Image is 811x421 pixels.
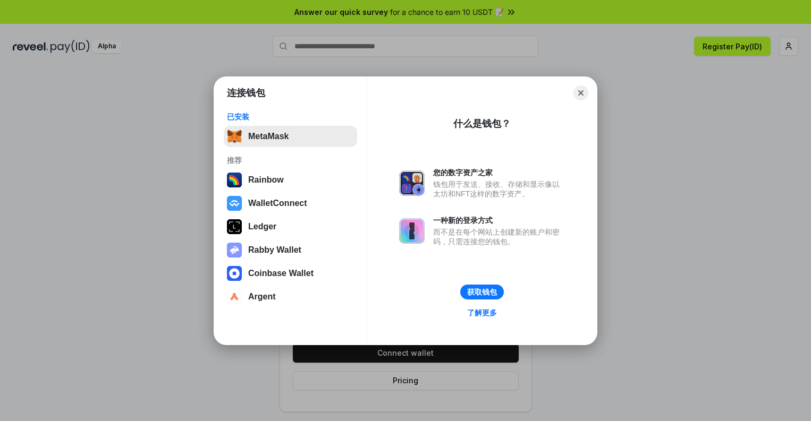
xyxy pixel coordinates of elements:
div: 而不是在每个网站上创建新的账户和密码，只需连接您的钱包。 [433,227,565,246]
img: svg+xml,%3Csvg%20width%3D%22120%22%20height%3D%22120%22%20viewBox%3D%220%200%20120%20120%22%20fil... [227,173,242,187]
div: Rainbow [248,175,284,185]
div: Coinbase Wallet [248,269,314,278]
img: svg+xml,%3Csvg%20fill%3D%22none%22%20height%3D%2233%22%20viewBox%3D%220%200%2035%2033%22%20width%... [227,129,242,144]
div: 获取钱包 [467,287,497,297]
div: Rabby Wallet [248,245,301,255]
div: Ledger [248,222,276,231]
img: svg+xml,%3Csvg%20width%3D%2228%22%20height%3D%2228%22%20viewBox%3D%220%200%2028%2028%22%20fill%3D... [227,266,242,281]
img: svg+xml,%3Csvg%20width%3D%2228%22%20height%3D%2228%22%20viewBox%3D%220%200%2028%2028%22%20fill%3D... [227,289,242,304]
button: Rainbow [224,169,357,191]
img: svg+xml,%3Csvg%20xmlns%3D%22http%3A%2F%2Fwww.w3.org%2F2000%2Fsvg%22%20fill%3D%22none%22%20viewBox... [399,170,425,196]
a: 了解更多 [461,306,503,320]
img: svg+xml,%3Csvg%20xmlns%3D%22http%3A%2F%2Fwww.w3.org%2F2000%2Fsvg%22%20fill%3D%22none%22%20viewBox... [399,218,425,244]
div: 已安装 [227,112,354,122]
button: Close [573,85,588,100]
div: Argent [248,292,276,302]
div: 您的数字资产之家 [433,168,565,177]
div: WalletConnect [248,199,307,208]
button: Ledger [224,216,357,237]
button: Argent [224,286,357,307]
div: 推荐 [227,156,354,165]
button: 获取钱包 [460,285,504,299]
button: WalletConnect [224,193,357,214]
h1: 连接钱包 [227,87,265,99]
img: svg+xml,%3Csvg%20xmlns%3D%22http%3A%2F%2Fwww.w3.org%2F2000%2Fsvg%22%20fill%3D%22none%22%20viewBox... [227,243,242,257]
div: 一种新的登录方式 [433,216,565,225]
button: MetaMask [224,126,357,147]
button: Coinbase Wallet [224,263,357,284]
img: svg+xml,%3Csvg%20xmlns%3D%22http%3A%2F%2Fwww.w3.org%2F2000%2Fsvg%22%20width%3D%2228%22%20height%3... [227,219,242,234]
div: 什么是钱包？ [453,117,511,130]
div: MetaMask [248,132,289,141]
img: svg+xml,%3Csvg%20width%3D%2228%22%20height%3D%2228%22%20viewBox%3D%220%200%2028%2028%22%20fill%3D... [227,196,242,211]
div: 钱包用于发送、接收、存储和显示像以太坊和NFT这样的数字资产。 [433,179,565,199]
button: Rabby Wallet [224,239,357,261]
div: 了解更多 [467,308,497,317]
